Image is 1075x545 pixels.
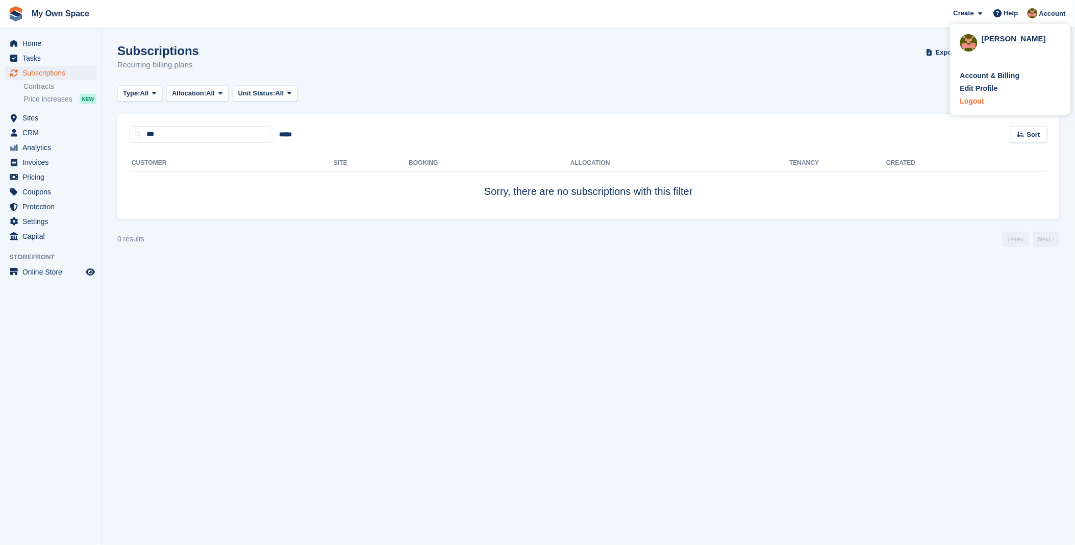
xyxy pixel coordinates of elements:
th: Customer [130,155,334,171]
span: Pricing [22,170,84,184]
div: 0 results [117,234,144,244]
img: stora-icon-8386f47178a22dfd0bd8f6a31ec36ba5ce8667c1dd55bd0f319d3a0aa187defe.svg [8,6,23,21]
div: Account & Billing [960,70,1020,81]
nav: Page [1001,232,1062,247]
span: Price increases [23,94,72,104]
span: Tasks [22,51,84,65]
div: Logout [960,96,984,107]
h1: Subscriptions [117,44,199,58]
th: Site [334,155,409,171]
div: NEW [80,94,96,104]
a: Next [1033,232,1060,247]
a: Logout [960,96,1061,107]
span: Online Store [22,265,84,279]
a: menu [5,170,96,184]
th: Allocation [570,155,789,171]
th: Booking [409,155,570,171]
span: Subscriptions [22,66,84,80]
a: Price increases NEW [23,93,96,105]
span: Capital [22,229,84,243]
a: menu [5,214,96,229]
span: Settings [22,214,84,229]
span: All [206,88,215,98]
a: menu [5,140,96,155]
span: Invoices [22,155,84,169]
button: Unit Status: All [233,85,297,102]
span: Export [936,47,957,58]
a: Previous [1003,232,1029,247]
a: menu [5,229,96,243]
a: menu [5,111,96,125]
th: Tenancy [790,155,826,171]
span: Coupons [22,185,84,199]
span: Create [954,8,974,18]
span: Help [1004,8,1018,18]
span: CRM [22,126,84,140]
a: Preview store [84,266,96,278]
span: All [276,88,284,98]
button: Type: All [117,85,162,102]
a: menu [5,66,96,80]
a: menu [5,126,96,140]
span: Sorry, there are no subscriptions with this filter [484,186,693,197]
span: Analytics [22,140,84,155]
span: Protection [22,200,84,214]
span: All [140,88,149,98]
span: Storefront [9,252,102,262]
div: Edit Profile [960,83,998,94]
th: Created [887,155,1047,171]
img: Keely Collin [960,34,978,52]
span: Sites [22,111,84,125]
span: Unit Status: [238,88,276,98]
span: Account [1039,9,1066,19]
a: My Own Space [28,5,93,22]
span: Sort [1027,130,1040,140]
span: Home [22,36,84,51]
span: Type: [123,88,140,98]
a: menu [5,265,96,279]
a: Contracts [23,82,96,91]
img: Keely Collin [1028,8,1038,18]
a: menu [5,51,96,65]
a: menu [5,200,96,214]
button: Allocation: All [166,85,229,102]
a: menu [5,36,96,51]
span: Allocation: [172,88,206,98]
a: menu [5,155,96,169]
button: Export [924,44,969,61]
div: [PERSON_NAME] [982,33,1061,42]
a: menu [5,185,96,199]
p: Recurring billing plans [117,59,199,71]
a: Edit Profile [960,83,1061,94]
a: Account & Billing [960,70,1061,81]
